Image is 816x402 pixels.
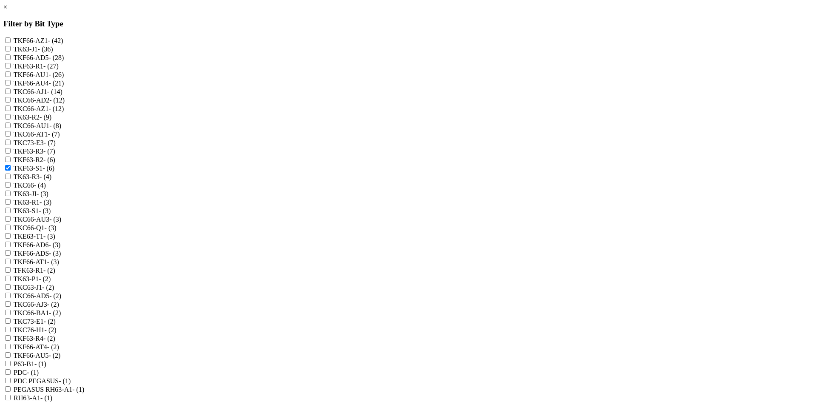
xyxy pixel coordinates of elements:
label: TKE63-T1 [14,233,55,240]
label: TKC66 [14,182,46,189]
span: - (9) [40,114,51,121]
span: - (2) [42,284,54,291]
label: TKC73-E1 [14,318,56,325]
label: PDC PEGASUS [14,377,71,385]
span: - (4) [34,182,46,189]
span: - (2) [39,275,51,282]
label: TKF63-R4 [14,335,55,342]
span: - (36) [38,46,53,53]
label: TKC66-Q1 [14,224,57,231]
label: TKC66-AT1 [14,131,60,138]
label: TK63-S1 [14,207,51,214]
label: TKC66-BA1 [14,309,61,316]
span: - (2) [48,352,60,359]
label: TKC66-AD5 [14,292,61,299]
span: - (2) [49,309,61,316]
label: TKF66-AZ1 [14,37,63,44]
label: TK63-P1 [14,275,51,282]
label: TKF66-AU4 [14,80,64,87]
label: TKF66-AD6 [14,241,61,248]
span: - (7) [48,131,60,138]
label: TKC66-AU1 [14,122,61,129]
label: TKC73-E3 [14,139,56,146]
span: - (6) [43,156,55,163]
label: PDC [14,369,39,376]
span: - (2) [43,335,55,342]
label: TKF66-AT4 [14,343,59,351]
label: PEGASUS RH63-A1 [14,386,84,393]
span: - (4) [40,173,51,180]
label: TKF63-R3 [14,148,55,155]
span: - (2) [47,301,59,308]
span: - (7) [44,139,56,146]
span: - (1) [34,360,46,368]
label: P63-B1 [14,360,46,368]
label: TKF66-AD5 [14,54,64,61]
label: TKC66-AU3 [14,216,61,223]
span: - (6) [42,165,54,172]
span: - (1) [40,394,52,402]
label: TKF66-AU5 [14,352,61,359]
span: - (3) [49,216,61,223]
span: - (1) [59,377,71,385]
span: - (2) [43,267,55,274]
h3: Filter by Bit Type [3,19,813,29]
a: × [3,3,7,11]
span: - (3) [43,233,55,240]
label: TFK63-R1 [14,267,55,274]
label: TK63-R2 [14,114,51,121]
span: - (3) [37,190,48,197]
span: - (1) [27,369,39,376]
label: TKF63-R2 [14,156,55,163]
span: - (2) [49,292,61,299]
label: RH63-A1 [14,394,52,402]
span: - (1) [72,386,84,393]
span: - (2) [44,318,56,325]
span: - (3) [49,250,61,257]
span: - (28) [48,54,64,61]
label: TK63-R3 [14,173,51,180]
label: TKF63-S1 [14,165,54,172]
span: - (7) [43,148,55,155]
span: - (3) [48,241,60,248]
span: - (8) [49,122,61,129]
label: TKF66-AU1 [14,71,64,78]
span: - (42) [48,37,63,44]
span: - (14) [47,88,62,95]
span: - (3) [47,258,59,265]
span: - (3) [39,207,51,214]
span: - (3) [40,199,51,206]
span: - (12) [48,105,64,112]
label: TKF66-ADS [14,250,61,257]
span: - (12) [49,97,65,104]
label: TKC66-AJ1 [14,88,62,95]
label: TKC63-J1 [14,284,54,291]
label: TK63-JI [14,190,48,197]
label: TKC76-H1 [14,326,57,334]
span: - (21) [48,80,64,87]
label: TKF66-AT1 [14,258,59,265]
label: TKF63-R1 [14,63,59,70]
label: TKC66-AD2 [14,97,65,104]
span: - (2) [47,343,59,351]
label: TKC66-AZ1 [14,105,64,112]
span: - (2) [45,326,57,334]
span: - (26) [48,71,64,78]
span: - (3) [45,224,57,231]
label: TK63-R1 [14,199,51,206]
label: TKC66-AJ3 [14,301,59,308]
label: TK63-J1 [14,46,53,53]
span: - (27) [43,63,59,70]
